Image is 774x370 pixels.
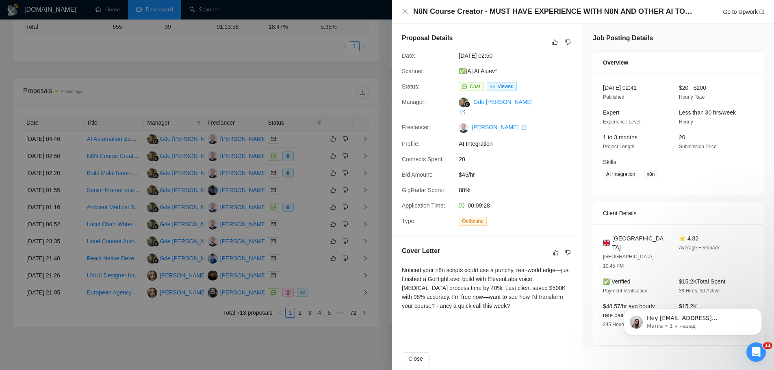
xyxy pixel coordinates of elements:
span: Overview [603,58,628,67]
button: Close [402,352,429,365]
span: [GEOGRAPHIC_DATA] 10:45 PM [603,254,654,269]
p: Message from Mariia, sent 1 ч назад [35,31,140,39]
span: ✅ Verified [603,278,631,285]
span: Profile: [402,141,420,147]
span: Published [603,94,624,100]
span: 88% [459,186,581,195]
span: Hey [EMAIL_ADDRESS][DOMAIN_NAME], Looks like your Upwork agency [DOMAIN_NAME]: AI and humans toge... [35,24,139,143]
button: Close [402,8,408,15]
span: Skills [603,159,616,165]
span: AI Integration [459,139,581,148]
span: Hourly Rate [679,94,705,100]
span: Project Length [603,144,634,149]
span: ⭐ 4.82 [679,235,698,242]
button: like [550,37,560,47]
img: 🇬🇧 [603,238,610,247]
span: Date: [402,52,415,59]
span: close [402,8,408,15]
span: 20 [679,134,685,141]
span: eye [490,84,495,89]
span: Outbound [459,217,487,226]
div: Noticed your n8n scripts could use a punchy, real-world edge—just finished a GoHighLevel build wi... [402,266,573,310]
h4: N8N Course Creator - MUST HAVE EXPERIENCE WITH N8N AND OTHER AI TOOLS [413,6,694,17]
button: dislike [563,37,573,47]
h5: Cover Letter [402,246,440,256]
span: Submission Price [679,144,717,149]
span: Experience Level [603,119,640,125]
span: like [553,249,559,256]
span: 00:09:28 [468,202,490,209]
h5: Job Posting Details [593,33,653,43]
span: Bid Amount: [402,171,433,178]
img: gigradar-bm.png [464,102,470,107]
span: dislike [565,249,571,256]
span: $15.2K Total Spent [679,278,725,285]
span: Viewed [498,84,514,89]
span: Chat [470,84,480,89]
span: Manager: [402,99,426,105]
span: Hourly [679,119,693,125]
span: Type: [402,218,416,224]
span: [GEOGRAPHIC_DATA] [612,234,666,252]
iframe: Intercom notifications сообщение [611,291,774,348]
span: 1 to 3 months [603,134,637,141]
div: Client Details [603,202,754,224]
span: GigRadar Score: [402,187,444,193]
span: AI Integration [603,170,638,179]
a: [PERSON_NAME] export [472,124,527,130]
span: [DATE] 02:50 [459,51,581,60]
a: ✅[A] AI Aluev* [459,68,497,74]
img: c14iPewxKU0YDVecBa14Cx72fcudNQZw5zQZF-MxEnmATj07yTdZXkQ65ue0A_Htpc [459,123,468,133]
button: dislike [563,248,573,257]
span: 20 [459,155,581,164]
span: export [759,9,764,14]
span: $20 - $200 [679,84,706,91]
span: $45/hr [459,170,581,179]
span: Payment Verification [603,288,647,294]
span: [DATE] 02:41 [603,84,637,91]
button: like [551,248,561,257]
span: $48.57/hr avg hourly rate paid [603,303,655,318]
span: clock-circle [459,203,464,208]
span: Freelancer: [402,124,431,130]
span: n8n [643,170,658,179]
span: Application Time: [402,202,445,209]
a: Go to Upworkexport [723,9,764,15]
span: 245 Hours [603,322,625,327]
span: Connects Spent: [402,156,444,162]
span: 11 [763,342,772,349]
span: Average Feedback [679,245,720,251]
span: dislike [565,39,571,45]
span: Scanner: [402,68,425,74]
span: export [522,125,527,130]
span: message [462,84,467,89]
span: Less than 30 hrs/week [679,109,736,116]
span: export [460,110,465,115]
h5: Proposal Details [402,33,453,43]
span: Status: [402,83,420,90]
span: 39 Hires, 30 Active [679,288,720,294]
span: like [552,39,558,45]
iframe: Intercom live chat [746,342,766,362]
span: Expert [603,109,619,116]
span: Close [408,354,423,363]
a: Gde [PERSON_NAME] export [459,99,533,115]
